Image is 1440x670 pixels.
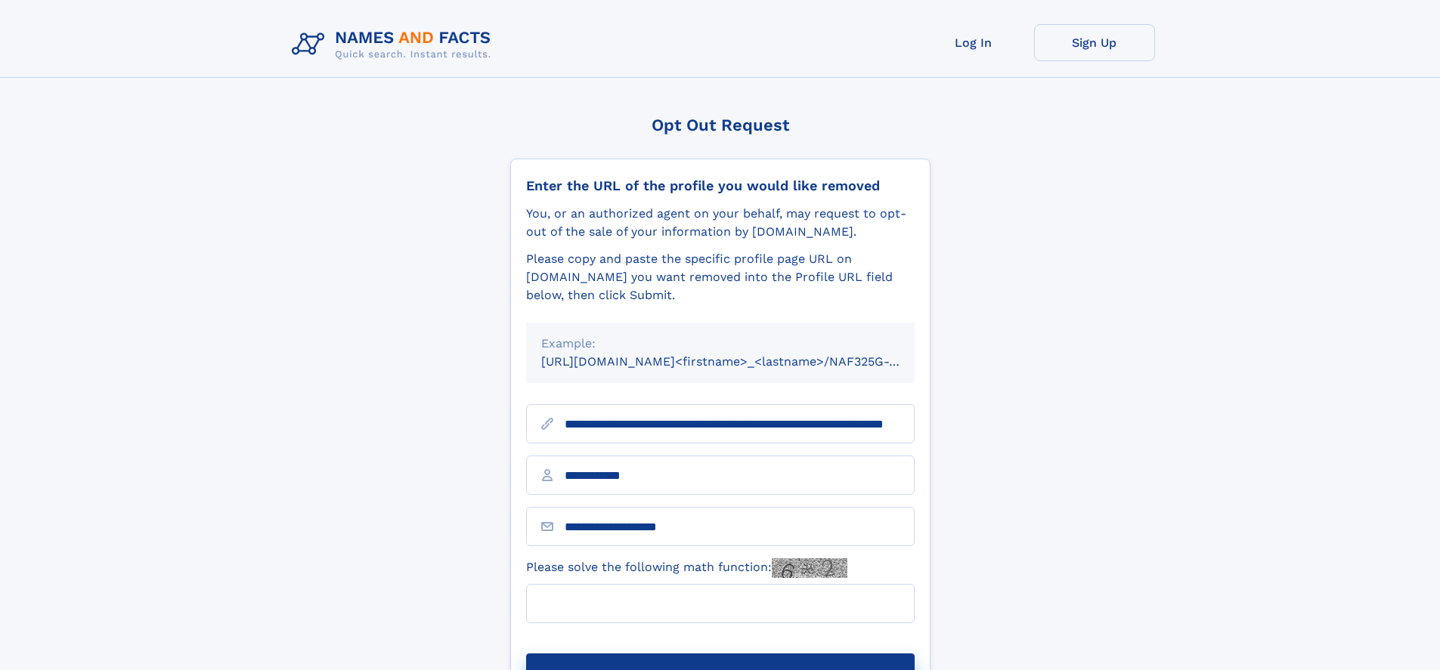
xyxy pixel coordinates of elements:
a: Log In [913,24,1034,61]
label: Please solve the following math function: [526,558,847,578]
a: Sign Up [1034,24,1155,61]
div: Please copy and paste the specific profile page URL on [DOMAIN_NAME] you want removed into the Pr... [526,250,915,304]
div: Enter the URL of the profile you would like removed [526,178,915,194]
small: [URL][DOMAIN_NAME]<firstname>_<lastname>/NAF325G-xxxxxxxx [541,354,943,369]
div: Opt Out Request [510,116,931,134]
img: Logo Names and Facts [286,24,503,65]
div: You, or an authorized agent on your behalf, may request to opt-out of the sale of your informatio... [526,205,915,241]
div: Example: [541,335,900,353]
